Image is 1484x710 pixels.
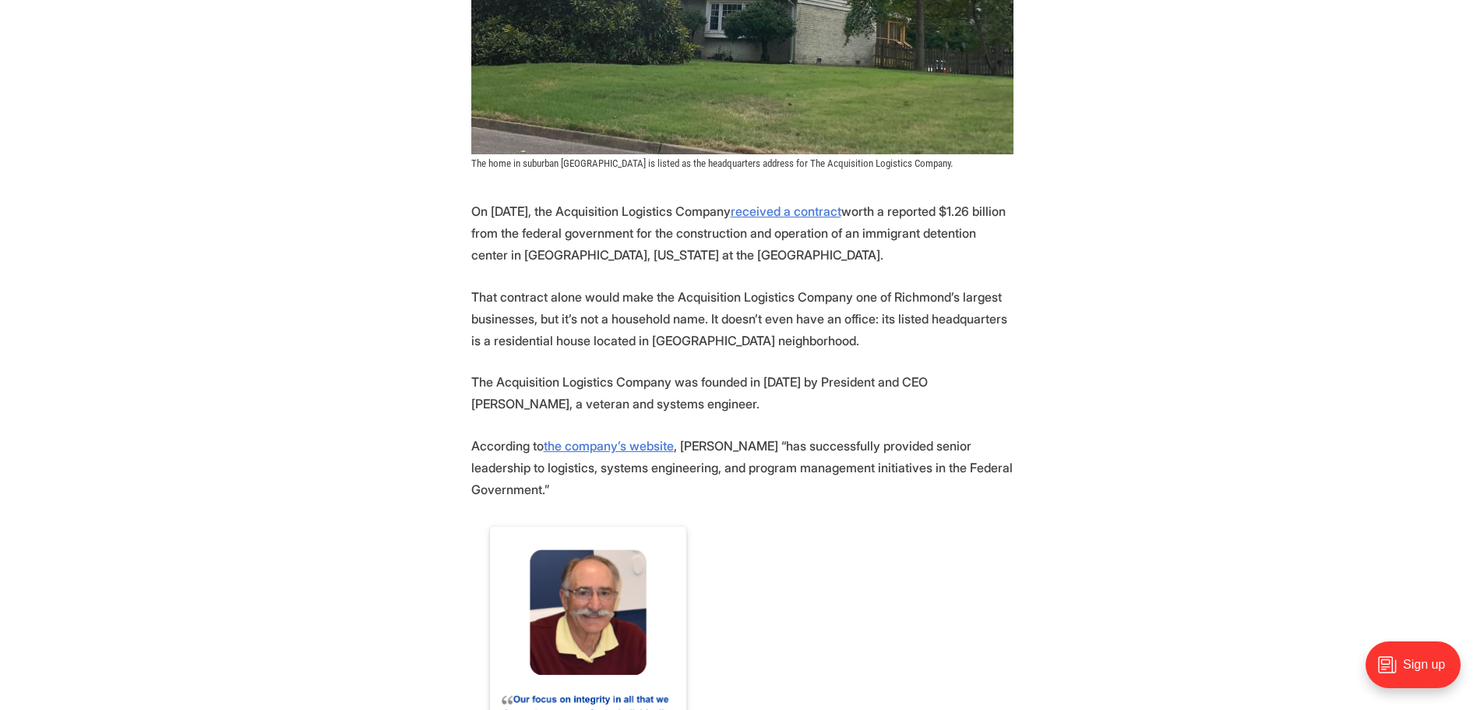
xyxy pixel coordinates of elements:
a: the company’s website [544,438,674,454]
p: On [DATE], the Acquisition Logistics Company worth a reported $1.26 billion from the federal gove... [471,200,1013,266]
p: According to , [PERSON_NAME] “has successfully provided senior leadership to logistics, systems e... [471,435,1013,500]
a: received a contract [731,203,841,219]
p: The Acquisition Logistics Company was founded in [DATE] by President and CEO [PERSON_NAME], a vet... [471,371,1013,415]
iframe: portal-trigger [1352,634,1484,710]
span: The home in suburban [GEOGRAPHIC_DATA] is listed as the headquarters address for The Acquisition ... [471,157,953,169]
p: That contract alone would make the Acquisition Logistics Company one of Richmond’s largest busine... [471,286,1013,351]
